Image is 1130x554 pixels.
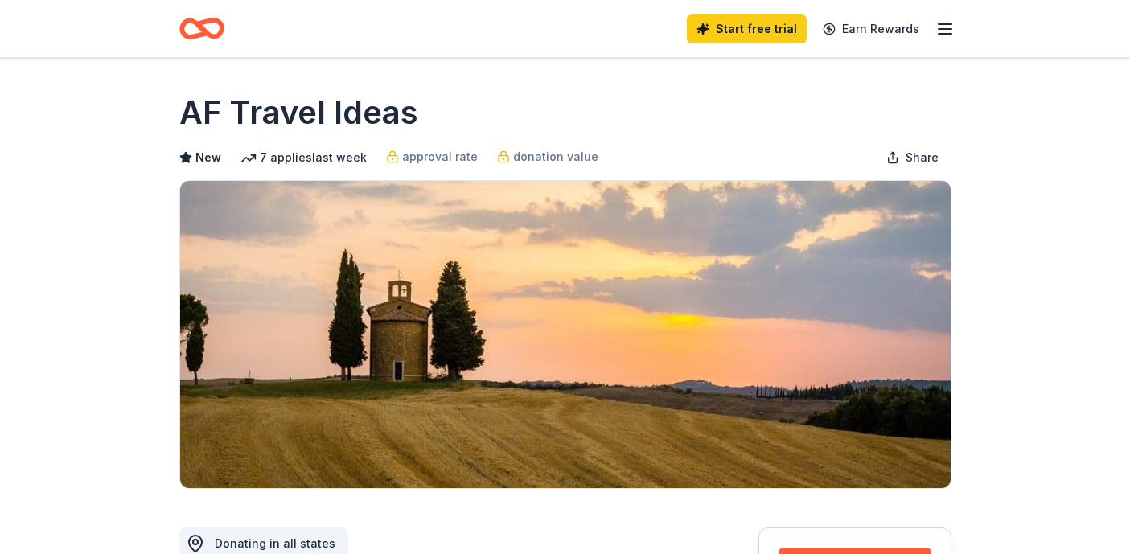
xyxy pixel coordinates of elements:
span: New [195,148,221,167]
a: Earn Rewards [813,14,929,43]
span: Donating in all states [215,536,335,550]
h1: AF Travel Ideas [179,90,418,135]
button: Share [873,142,951,174]
span: approval rate [402,147,478,166]
a: Start free trial [687,14,807,43]
div: 7 applies last week [240,148,367,167]
span: Share [906,148,939,167]
img: Image for AF Travel Ideas [180,181,951,488]
a: donation value [497,147,598,166]
a: approval rate [386,147,478,166]
a: Home [179,10,224,47]
span: donation value [513,147,598,166]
